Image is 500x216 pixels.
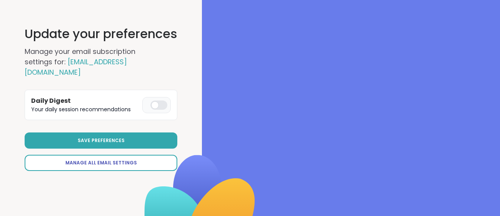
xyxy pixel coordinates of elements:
button: Save Preferences [25,132,177,149]
p: Your daily session recommendations [31,105,139,114]
h2: Manage your email subscription settings for: [25,46,163,77]
span: Save Preferences [78,137,125,144]
h3: Daily Digest [31,96,139,105]
span: Manage All Email Settings [65,159,137,166]
h1: Update your preferences [25,25,177,43]
span: [EMAIL_ADDRESS][DOMAIN_NAME] [25,57,127,77]
a: Manage All Email Settings [25,155,177,171]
